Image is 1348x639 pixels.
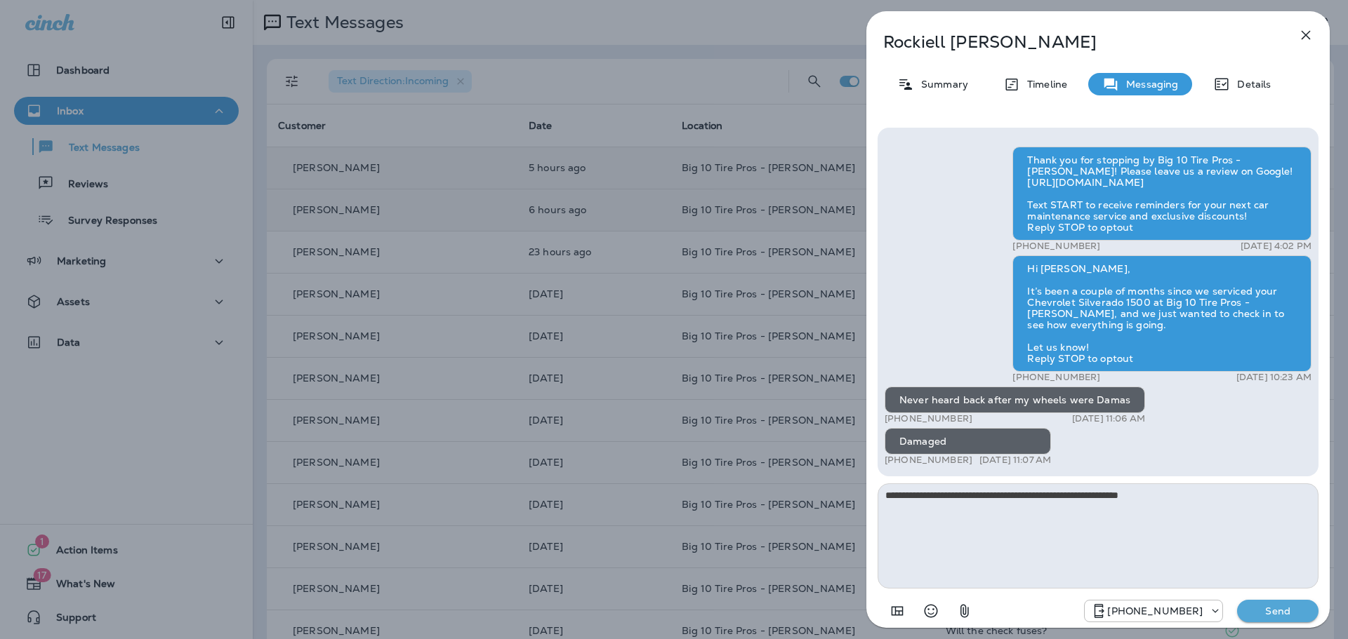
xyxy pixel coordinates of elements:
[1241,241,1311,252] p: [DATE] 4:02 PM
[885,428,1051,455] div: Damaged
[885,413,972,424] p: [PHONE_NUMBER]
[1012,241,1100,252] p: [PHONE_NUMBER]
[1248,605,1307,617] p: Send
[979,455,1051,466] p: [DATE] 11:07 AM
[914,79,968,90] p: Summary
[1012,147,1311,241] div: Thank you for stopping by Big 10 Tire Pros - [PERSON_NAME]! Please leave us a review on Google! [...
[917,597,945,625] button: Select an emoji
[1012,255,1311,372] div: Hi [PERSON_NAME], It’s been a couple of months since we serviced your Chevrolet Silverado 1500 at...
[1012,372,1100,383] p: [PHONE_NUMBER]
[1119,79,1178,90] p: Messaging
[1107,605,1203,617] p: [PHONE_NUMBER]
[1237,600,1319,622] button: Send
[1085,603,1222,619] div: +1 (601) 808-4206
[1230,79,1271,90] p: Details
[885,386,1145,413] div: Never heard back after my wheels were Damas
[1236,372,1311,383] p: [DATE] 10:23 AM
[885,455,972,466] p: [PHONE_NUMBER]
[883,32,1267,52] p: Rockiell [PERSON_NAME]
[1072,413,1145,424] p: [DATE] 11:06 AM
[883,597,911,625] button: Add in a premade template
[1020,79,1067,90] p: Timeline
